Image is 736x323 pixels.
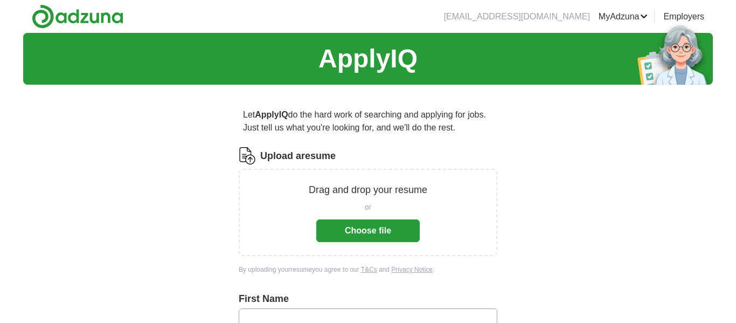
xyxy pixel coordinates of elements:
[239,265,497,274] div: By uploading your resume you agree to our and .
[444,10,590,23] li: [EMAIL_ADDRESS][DOMAIN_NAME]
[365,202,371,213] span: or
[391,266,433,273] a: Privacy Notice
[239,147,256,164] img: CV Icon
[239,292,497,306] label: First Name
[361,266,377,273] a: T&Cs
[255,110,288,119] strong: ApplyIQ
[309,183,427,197] p: Drag and drop your resume
[32,4,123,29] img: Adzuna logo
[316,219,420,242] button: Choose file
[318,39,418,78] h1: ApplyIQ
[260,149,336,163] label: Upload a resume
[663,10,704,23] a: Employers
[239,104,497,139] p: Let do the hard work of searching and applying for jobs. Just tell us what you're looking for, an...
[599,10,648,23] a: MyAdzuna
